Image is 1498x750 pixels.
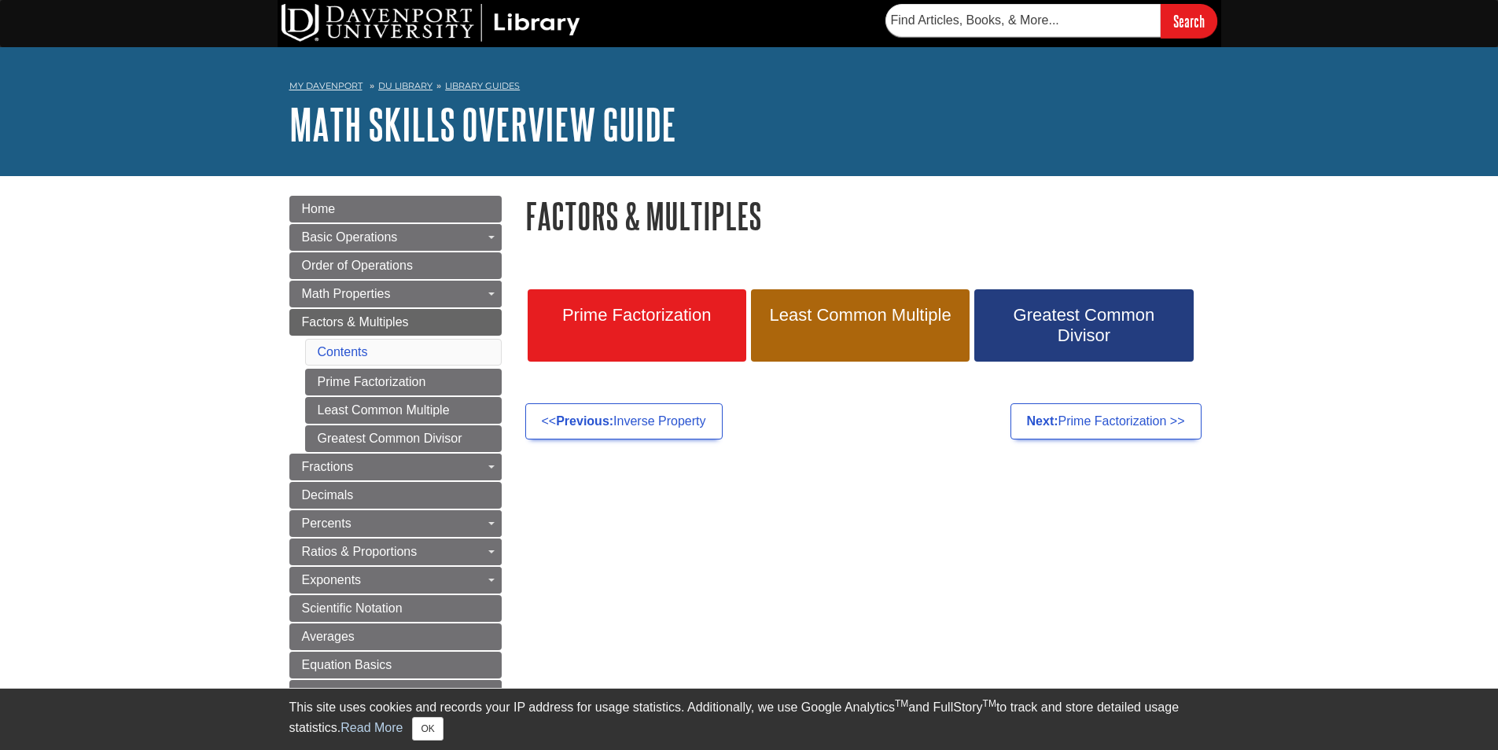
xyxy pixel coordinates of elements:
span: Equation Basics [302,658,392,671]
a: My Davenport [289,79,363,93]
span: Least Common Multiple [763,305,958,325]
a: Fractions [289,454,502,480]
span: Scientific Notation [302,601,403,615]
button: Close [412,717,443,741]
a: Equation Basics [289,652,502,678]
a: Basic Operations [289,224,502,251]
img: DU Library [282,4,580,42]
a: Polynomials [289,680,502,707]
form: Searches DU Library's articles, books, and more [885,4,1217,38]
a: Averages [289,623,502,650]
h1: Factors & Multiples [525,196,1209,236]
a: Math Skills Overview Guide [289,100,676,149]
a: Decimals [289,482,502,509]
a: Ratios & Proportions [289,539,502,565]
input: Search [1161,4,1217,38]
span: Exponents [302,573,362,586]
a: Next:Prime Factorization >> [1010,403,1202,439]
span: Factors & Multiples [302,315,409,329]
span: Greatest Common Divisor [986,305,1181,346]
a: Greatest Common Divisor [974,289,1193,362]
span: Basic Operations [302,230,398,244]
a: Scientific Notation [289,595,502,622]
input: Find Articles, Books, & More... [885,4,1161,37]
span: Order of Operations [302,259,413,272]
a: Order of Operations [289,252,502,279]
a: Contents [318,345,368,358]
span: Fractions [302,460,354,473]
a: Greatest Common Divisor [305,425,502,452]
span: Math Properties [302,287,391,300]
span: Decimals [302,488,354,502]
div: This site uses cookies and records your IP address for usage statistics. Additionally, we use Goo... [289,698,1209,741]
a: Factors & Multiples [289,309,502,336]
span: Ratios & Proportions [302,545,418,558]
sup: TM [983,698,996,709]
a: Prime Factorization [528,289,746,362]
a: Read More [340,721,403,734]
a: Library Guides [445,80,520,91]
a: Home [289,196,502,222]
span: Home [302,202,336,215]
span: Averages [302,630,355,643]
a: <<Previous:Inverse Property [525,403,723,439]
a: Math Properties [289,281,502,307]
strong: Previous: [556,414,613,428]
a: Prime Factorization [305,369,502,395]
span: Percents [302,517,351,530]
a: Least Common Multiple [751,289,970,362]
strong: Next: [1027,414,1058,428]
a: Exponents [289,567,502,594]
nav: breadcrumb [289,75,1209,101]
sup: TM [895,698,908,709]
span: Prime Factorization [539,305,734,325]
a: Percents [289,510,502,537]
a: Least Common Multiple [305,397,502,424]
a: DU Library [378,80,432,91]
span: Polynomials [302,686,370,700]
